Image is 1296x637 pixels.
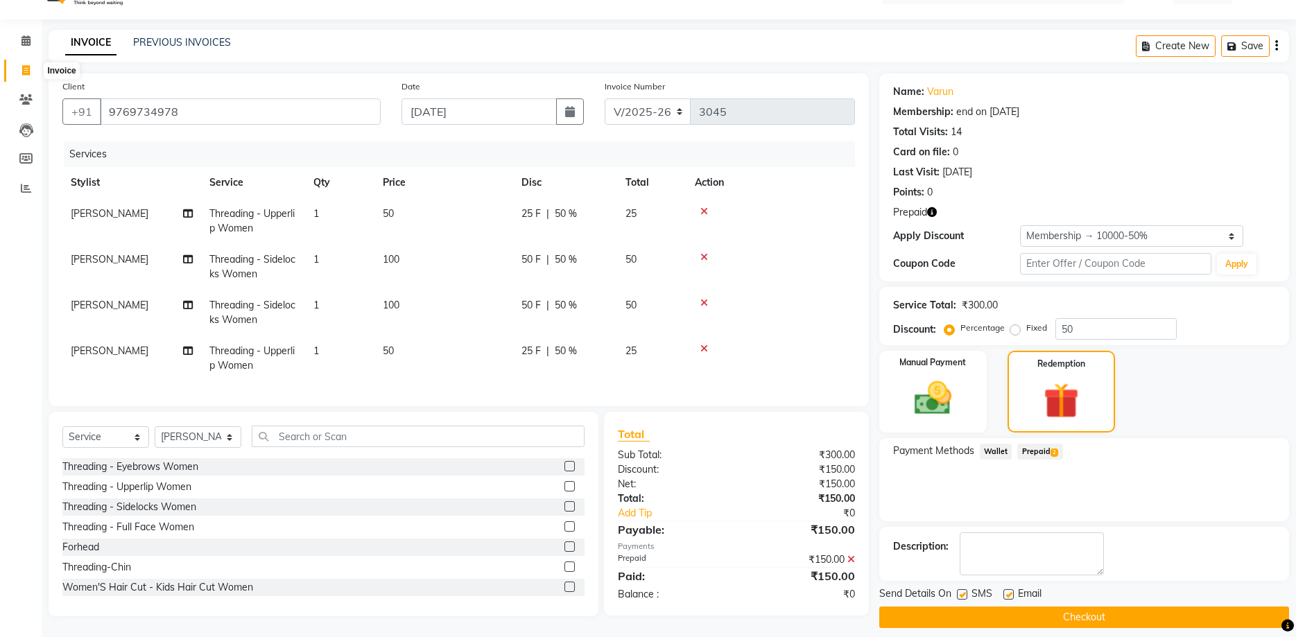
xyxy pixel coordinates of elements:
[546,252,549,267] span: |
[893,298,956,313] div: Service Total:
[71,253,148,265] span: [PERSON_NAME]
[607,462,736,477] div: Discount:
[893,539,949,554] div: Description:
[971,586,992,604] span: SMS
[401,80,420,93] label: Date
[62,480,191,494] div: Threading - Upperlip Women
[62,520,194,534] div: Threading - Full Face Women
[736,568,865,584] div: ₹150.00
[62,167,201,198] th: Stylist
[893,185,924,200] div: Points:
[893,229,1021,243] div: Apply Discount
[607,491,736,506] div: Total:
[899,356,966,369] label: Manual Payment
[555,207,577,221] span: 50 %
[736,477,865,491] div: ₹150.00
[686,167,855,198] th: Action
[521,252,541,267] span: 50 F
[927,85,953,99] a: Varun
[209,299,295,326] span: Threading - Sidelocks Women
[1017,444,1062,460] span: Prepaid
[625,253,637,265] span: 50
[893,205,927,220] span: Prepaid
[71,207,148,220] span: [PERSON_NAME]
[521,344,541,358] span: 25 F
[893,322,936,337] div: Discount:
[521,298,541,313] span: 50 F
[1136,35,1216,57] button: Create New
[521,207,541,221] span: 25 F
[201,167,305,198] th: Service
[100,98,381,125] input: Search by Name/Mobile/Email/Code
[383,253,399,265] span: 100
[879,607,1289,628] button: Checkout
[893,444,974,458] span: Payment Methods
[617,167,686,198] th: Total
[44,62,79,79] div: Invoice
[555,252,577,267] span: 50 %
[953,145,958,159] div: 0
[209,207,295,234] span: Threading - Upperlip Women
[62,560,131,575] div: Threading-Chin
[625,299,637,311] span: 50
[546,207,549,221] span: |
[209,344,295,372] span: Threading - Upperlip Women
[313,253,319,265] span: 1
[1026,322,1047,334] label: Fixed
[62,500,196,514] div: Threading - Sidelocks Women
[605,80,665,93] label: Invoice Number
[62,540,99,555] div: Forhead
[625,207,637,220] span: 25
[71,299,148,311] span: [PERSON_NAME]
[607,448,736,462] div: Sub Total:
[546,344,549,358] span: |
[555,344,577,358] span: 50 %
[383,299,399,311] span: 100
[383,344,394,357] span: 50
[62,580,253,595] div: Women'S Hair Cut - Kids Hair Cut Women
[607,552,736,567] div: Prepaid
[313,299,319,311] span: 1
[903,377,962,419] img: _cash.svg
[62,80,85,93] label: Client
[607,506,758,521] a: Add Tip
[252,426,585,447] input: Search or Scan
[736,521,865,538] div: ₹150.00
[956,105,1019,119] div: end on [DATE]
[1051,448,1058,457] span: 2
[625,344,637,357] span: 25
[736,552,865,567] div: ₹150.00
[893,105,953,119] div: Membership:
[736,491,865,506] div: ₹150.00
[607,521,736,538] div: Payable:
[962,298,998,313] div: ₹300.00
[71,344,148,357] span: [PERSON_NAME]
[305,167,374,198] th: Qty
[374,167,513,198] th: Price
[313,344,319,357] span: 1
[927,185,933,200] div: 0
[879,586,951,604] span: Send Details On
[607,568,736,584] div: Paid:
[951,125,962,139] div: 14
[383,207,394,220] span: 50
[65,30,116,55] a: INVOICE
[1221,35,1270,57] button: Save
[893,256,1021,271] div: Coupon Code
[513,167,617,198] th: Disc
[893,165,940,180] div: Last Visit:
[607,477,736,491] div: Net:
[209,253,295,280] span: Threading - Sidelocks Women
[1217,254,1256,274] button: Apply
[758,506,865,521] div: ₹0
[960,322,1005,334] label: Percentage
[1037,358,1085,370] label: Redemption
[133,36,231,49] a: PREVIOUS INVOICES
[555,298,577,313] span: 50 %
[1020,253,1211,274] input: Enter Offer / Coupon Code
[618,541,854,552] div: Payments
[893,125,948,139] div: Total Visits:
[607,587,736,602] div: Balance :
[736,462,865,477] div: ₹150.00
[893,145,950,159] div: Card on file:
